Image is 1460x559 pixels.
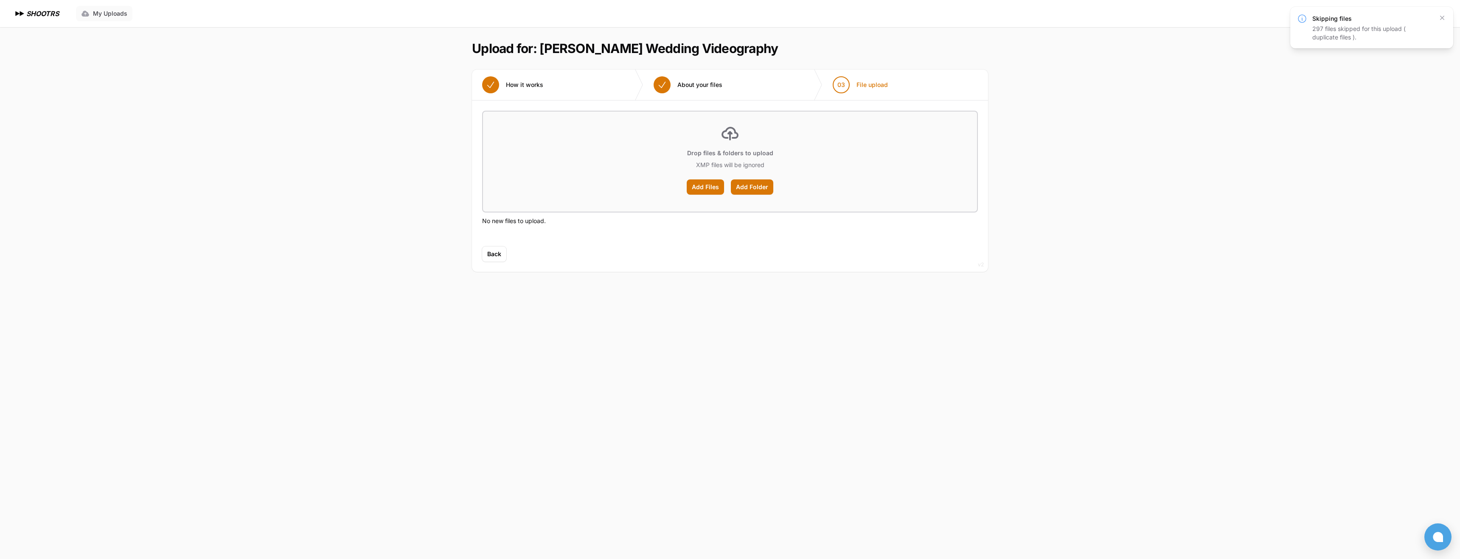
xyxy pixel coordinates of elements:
button: How it works [472,70,553,100]
p: XMP files will be ignored [696,161,764,169]
label: Add Folder [731,179,773,195]
span: How it works [506,81,543,89]
button: About your files [643,70,733,100]
button: 03 File upload [823,70,898,100]
a: SHOOTRS SHOOTRS [14,8,59,19]
div: v2 [978,260,984,270]
span: About your files [677,81,722,89]
h3: Skipping files [1312,14,1433,23]
button: Open chat window [1424,523,1452,551]
div: 297 files skipped for this upload ( duplicate files ). [1312,25,1433,42]
p: Drop files & folders to upload [687,149,773,157]
span: My Uploads [93,9,127,18]
img: SHOOTRS [14,8,26,19]
a: My Uploads [76,6,132,21]
label: Add Files [687,179,724,195]
p: No new files to upload. [482,216,978,226]
h1: SHOOTRS [26,8,59,19]
span: 03 [837,81,845,89]
span: File upload [856,81,888,89]
h1: Upload for: [PERSON_NAME] Wedding Videography [472,41,778,56]
span: Back [487,250,501,258]
button: Back [482,246,506,262]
